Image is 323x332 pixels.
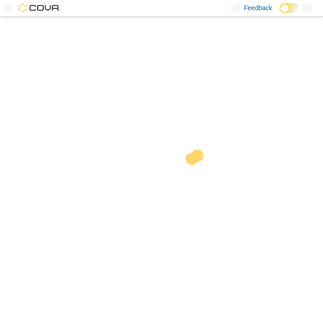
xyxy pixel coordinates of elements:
img: cova-loader [162,143,231,212]
input: Dark Mode [280,3,299,13]
span: Feedback [244,3,272,12]
img: Cova [18,3,60,12]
